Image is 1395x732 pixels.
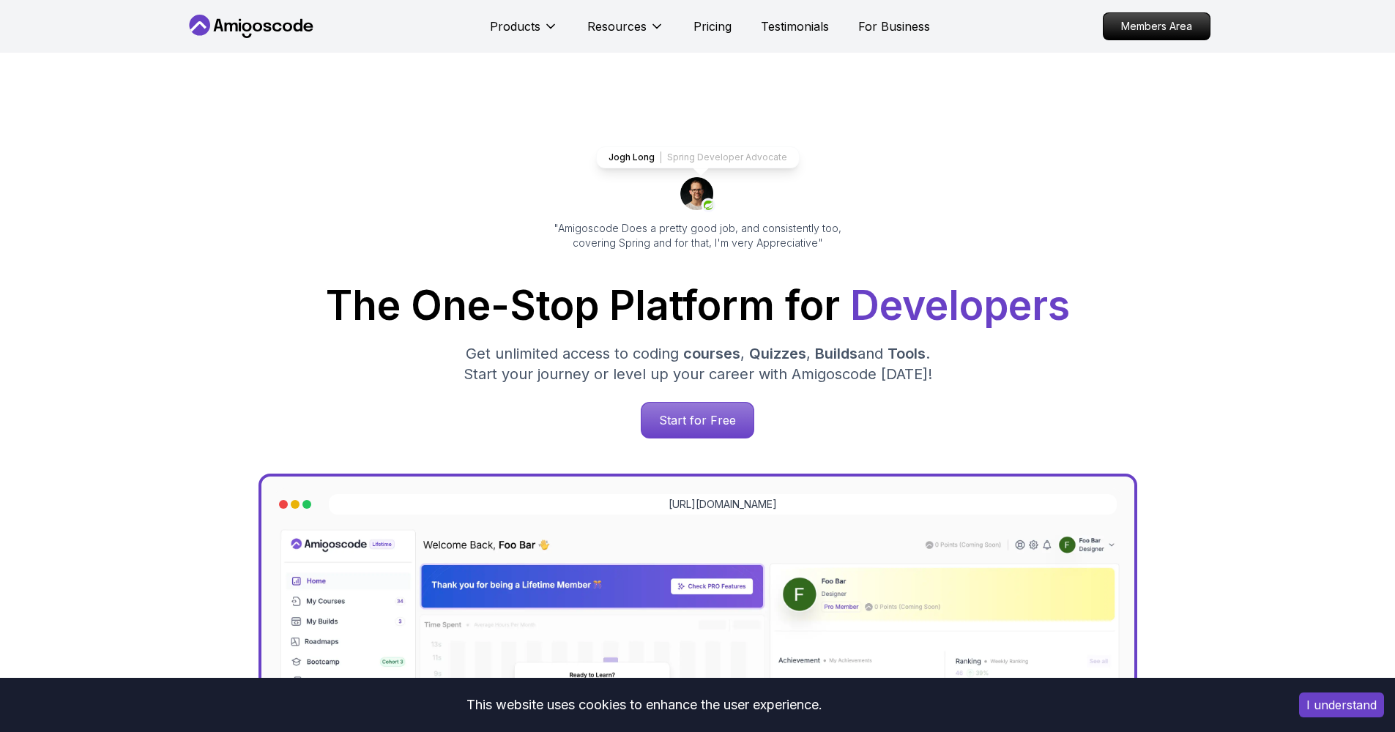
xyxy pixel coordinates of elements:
a: [URL][DOMAIN_NAME] [669,497,777,512]
p: Start for Free [641,403,754,438]
a: Start for Free [641,402,754,438]
button: Resources [587,18,664,47]
button: Products [490,18,558,47]
h1: The One-Stop Platform for [197,285,1199,326]
p: Members Area [1104,13,1210,40]
p: Resources [587,18,647,35]
a: For Business [858,18,930,35]
a: Members Area [1103,12,1210,40]
p: Jogh Long [609,152,655,163]
span: Builds [815,345,858,362]
span: Developers [850,281,1070,329]
button: Accept cookies [1299,692,1384,717]
span: courses [683,345,740,362]
a: Testimonials [761,18,829,35]
div: This website uses cookies to enhance the user experience. [11,689,1277,721]
p: Products [490,18,540,35]
span: Tools [888,345,926,362]
p: Get unlimited access to coding , , and . Start your journey or level up your career with Amigosco... [452,343,944,384]
img: josh long [680,177,715,212]
span: Quizzes [749,345,806,362]
p: "Amigoscode Does a pretty good job, and consistently too, covering Spring and for that, I'm very ... [534,221,862,250]
p: Spring Developer Advocate [667,152,787,163]
a: Pricing [693,18,732,35]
